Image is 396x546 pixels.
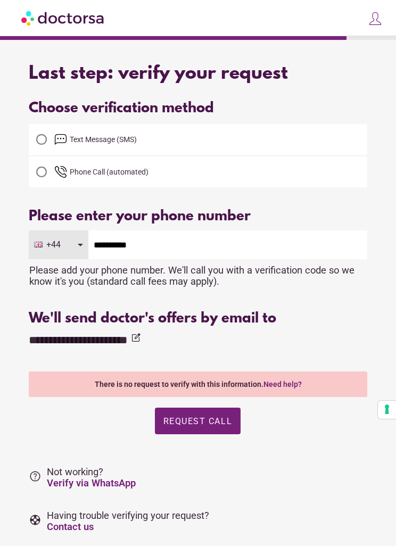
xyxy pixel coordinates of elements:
button: Your consent preferences for tracking technologies [378,401,396,419]
a: Contact us [47,521,94,532]
div: We'll send doctor's offers by email to [29,311,367,327]
a: Need help? [263,380,302,388]
div: There is no request to verify with this information. [29,371,367,397]
button: Request Call [155,408,241,434]
div: Choose verification method [29,101,367,117]
div: Please add your phone number. We'll call you with a verification code so we know it's you (standa... [29,259,367,287]
span: Not working? [47,466,136,489]
span: +44 [46,239,68,250]
img: icons8-customer-100.png [368,11,383,26]
img: email [54,133,67,146]
span: Having trouble verifying your request? [47,510,209,532]
i: edit_square [130,333,141,343]
span: Text Message (SMS) [70,135,137,144]
span: Request Call [163,416,232,426]
div: Please enter your phone number [29,209,367,225]
i: support [29,514,42,526]
img: Doctorsa.com [21,6,105,30]
div: Last step: verify your request [29,63,367,85]
a: Verify via WhatsApp [47,477,136,489]
img: phone [54,166,67,178]
i: help [29,470,42,483]
span: Phone Call (automated) [70,168,148,176]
